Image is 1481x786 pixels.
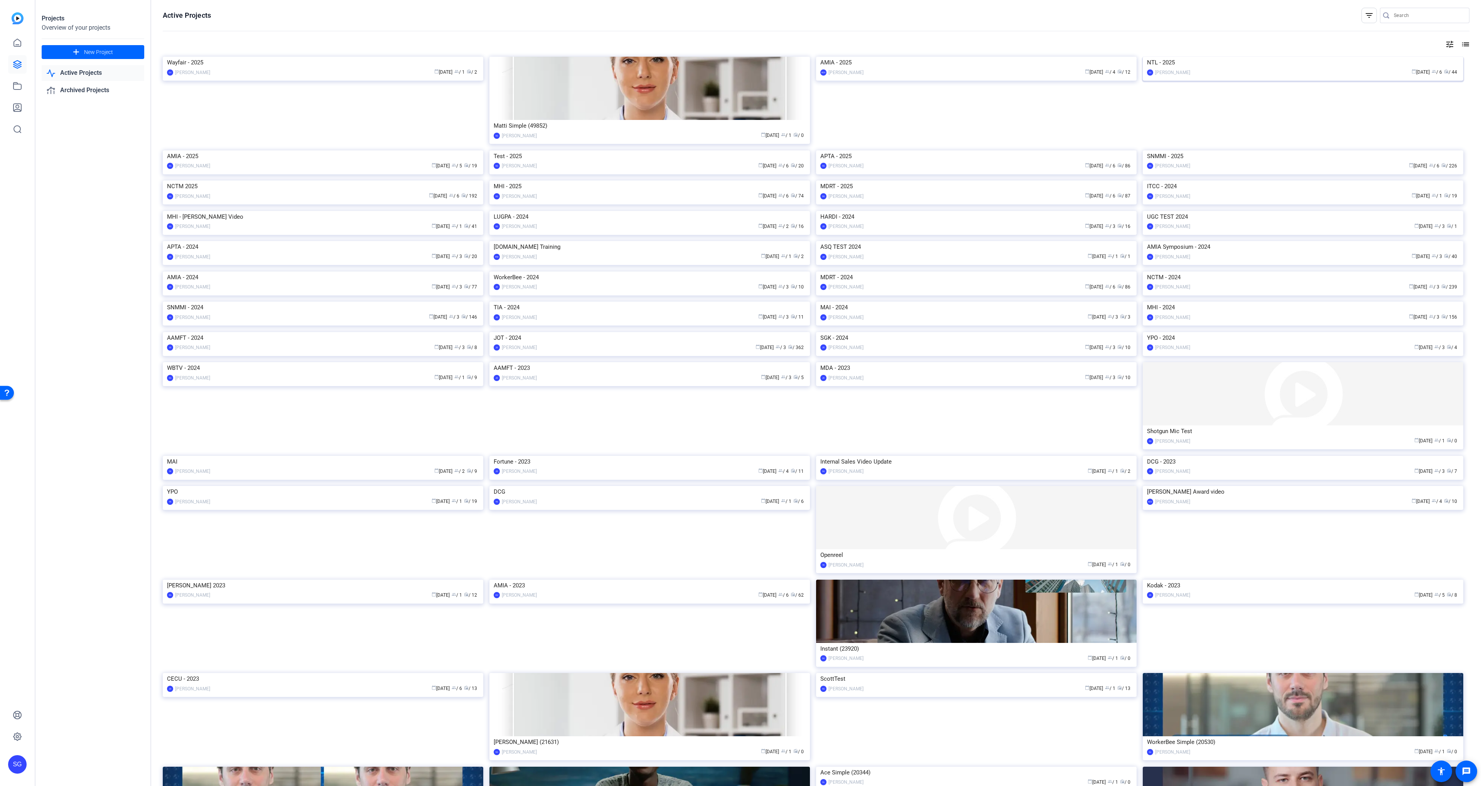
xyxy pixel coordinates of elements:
div: JD [820,223,827,229]
span: / 1 [1108,254,1118,259]
span: / 4 [1105,69,1115,75]
span: / 3 [1429,314,1439,320]
span: / 1 [454,69,465,75]
span: radio [1117,193,1122,197]
span: [DATE] [758,224,776,229]
span: [DATE] [1412,193,1430,199]
div: SG [820,193,827,199]
span: / 11 [791,314,804,320]
span: group [1108,253,1112,258]
div: AMIA Symposium - 2024 [1147,241,1459,253]
span: [DATE] [429,193,447,199]
span: radio [1117,69,1122,74]
span: calendar_today [1412,193,1416,197]
span: / 86 [1117,284,1130,290]
div: [PERSON_NAME] [1155,283,1190,291]
span: radio [461,193,466,197]
span: / 19 [464,163,477,169]
span: radio [1117,344,1122,349]
span: / 6 [1105,284,1115,290]
span: [DATE] [434,69,452,75]
div: WorkerBee - 2024 [494,272,806,283]
span: / 362 [788,345,804,350]
div: [PERSON_NAME] [828,253,864,261]
div: LUGPA - 2024 [494,211,806,223]
span: radio [467,344,471,349]
span: radio [791,163,795,167]
span: / 0 [793,133,804,138]
span: radio [1117,284,1122,288]
div: [PERSON_NAME] [502,283,537,291]
span: calendar_today [429,193,434,197]
span: group [778,314,783,319]
span: group [1108,314,1112,319]
span: group [1432,69,1436,74]
div: NTL - 2025 [1147,57,1459,68]
span: group [1105,69,1110,74]
span: group [452,223,456,228]
span: calendar_today [1085,163,1090,167]
div: [PERSON_NAME] [502,314,537,321]
div: SG [8,755,27,774]
span: / 3 [454,345,465,350]
span: / 2 [778,224,789,229]
div: [PERSON_NAME] [828,69,864,76]
div: RM [494,254,500,260]
span: radio [464,253,469,258]
span: / 20 [464,254,477,259]
div: [PERSON_NAME] [1155,223,1190,230]
span: calendar_today [761,132,766,137]
span: calendar_today [758,223,763,228]
div: Overview of your projects [42,23,144,32]
div: [PERSON_NAME] [502,132,537,140]
div: SG [167,193,173,199]
span: group [449,314,454,319]
span: calendar_today [1409,163,1414,167]
span: radio [464,223,469,228]
div: GV [167,69,173,76]
span: radio [1120,253,1125,258]
span: calendar_today [1085,284,1090,288]
span: [DATE] [1409,314,1427,320]
span: / 1 [1120,254,1130,259]
span: / 3 [449,314,459,320]
span: calendar_today [1409,284,1414,288]
div: MAI - 2024 [820,302,1132,313]
div: SG [1147,193,1153,199]
span: / 3 [1432,254,1442,259]
span: group [452,163,456,167]
div: JD [820,314,827,320]
mat-icon: add [71,47,81,57]
span: / 146 [461,314,477,320]
div: JD [1147,223,1153,229]
div: [PERSON_NAME] [828,162,864,170]
div: MDRT - 2024 [820,272,1132,283]
div: [PERSON_NAME] [502,192,537,200]
span: [DATE] [758,193,776,199]
span: group [1429,314,1434,319]
span: calendar_today [432,163,436,167]
span: / 5 [452,163,462,169]
div: AMIA - 2024 [167,272,479,283]
div: JOT - 2024 [494,332,806,344]
span: [DATE] [432,163,450,169]
span: [DATE] [434,345,452,350]
div: JD [167,284,173,290]
span: / 3 [776,345,786,350]
span: / 12 [1117,69,1130,75]
span: / 8 [467,345,477,350]
span: / 41 [464,224,477,229]
span: / 156 [1441,314,1457,320]
span: radio [791,193,795,197]
div: MDRT - 2025 [820,180,1132,192]
span: group [1434,223,1439,228]
div: HARDI - 2024 [820,211,1132,223]
div: UGC TEST 2024 [1147,211,1459,223]
span: radio [793,253,798,258]
div: NCTM - 2024 [1147,272,1459,283]
span: calendar_today [432,253,436,258]
span: calendar_today [756,344,760,349]
div: [PERSON_NAME] [1155,162,1190,170]
span: calendar_today [1085,193,1090,197]
span: / 6 [778,193,789,199]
